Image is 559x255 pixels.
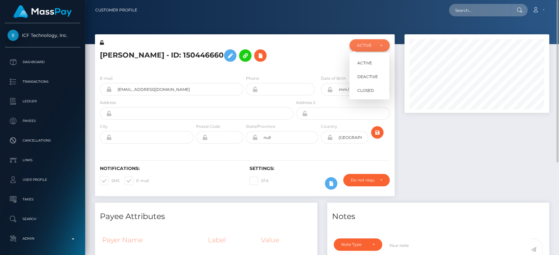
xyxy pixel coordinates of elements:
div: ACTIVE [357,43,374,48]
p: Payees [8,116,78,126]
p: Cancellations [8,136,78,145]
p: Taxes [8,195,78,204]
p: Transactions [8,77,78,87]
a: User Profile [5,172,80,188]
button: ACTIVE [349,39,389,52]
th: Label [206,231,259,249]
label: SMS [100,177,120,185]
a: Search [5,211,80,227]
button: Do not require [343,174,389,186]
h5: [PERSON_NAME] - ID: 150446660 [100,46,290,65]
a: Cancellations [5,132,80,149]
a: Payees [5,113,80,129]
p: Dashboard [8,57,78,67]
h6: Notifications: [100,166,240,171]
div: Do not require [351,178,374,183]
label: State/Province [246,124,275,129]
th: Value [259,231,312,249]
h4: Notes [332,211,545,222]
h6: Settings: [250,166,389,171]
span: ACTIVE [357,60,372,66]
label: Phone [246,76,259,81]
label: Country [321,124,337,129]
img: MassPay Logo [13,5,72,18]
label: Address [100,100,116,106]
p: User Profile [8,175,78,185]
label: E-mail [100,76,113,81]
p: Links [8,155,78,165]
span: ICF Technology, Inc. [5,32,80,38]
p: Ledger [8,96,78,106]
a: Taxes [5,191,80,208]
label: Postal Code [196,124,220,129]
label: 2FA [250,177,269,185]
span: DEACTIVE [357,74,378,80]
a: Admin [5,230,80,247]
p: Search [8,214,78,224]
a: Ledger [5,93,80,110]
div: Note Type [341,242,367,247]
a: Customer Profile [95,3,137,17]
a: Transactions [5,74,80,90]
input: Search... [449,4,511,16]
p: Admin [8,234,78,244]
label: City [100,124,108,129]
a: Dashboard [5,54,80,70]
a: Links [5,152,80,168]
h4: Payee Attributes [100,211,312,222]
label: Address 2 [296,100,315,106]
th: Payer Name [100,231,206,249]
span: CLOSED [357,88,374,93]
img: ICF Technology, Inc. [8,30,19,41]
label: Date of Birth [321,76,346,81]
label: E-mail [125,177,149,185]
button: Note Type [334,238,382,251]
